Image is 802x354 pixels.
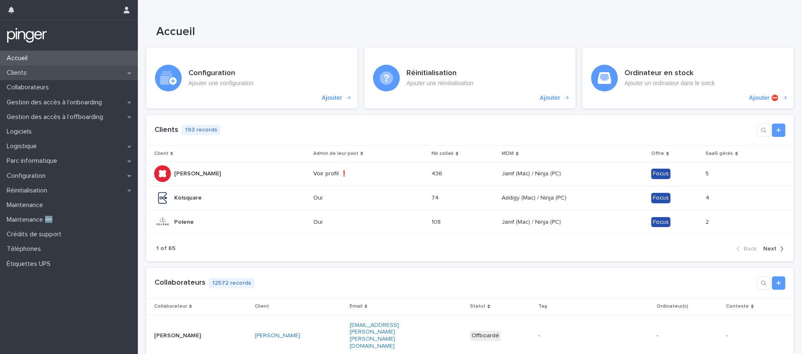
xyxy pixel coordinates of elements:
button: Next [760,245,784,253]
p: Client [154,149,168,158]
p: 436 [431,169,444,177]
a: Ajouter [364,48,576,109]
p: Configuration [3,172,52,180]
p: 193 records [182,125,221,135]
p: Gestion des accès à l’offboarding [3,113,110,121]
span: Back [744,246,756,252]
p: Logistique [3,142,43,150]
p: Téléphones [3,245,48,253]
p: Client [255,302,269,311]
h3: Ordinateur en stock [624,69,715,78]
a: Collaborateurs [155,279,206,286]
p: Ajouter un ordinateur dans le sotck [624,80,715,87]
p: MDM [502,149,514,158]
p: Ajouter [322,94,342,101]
p: Nb collab [431,149,454,158]
p: 5 [706,169,711,177]
p: SaaS gérés [706,149,733,158]
a: Clients [155,126,178,134]
p: Parc informatique [3,157,64,165]
a: Add new record [772,276,785,290]
p: Accueil [3,54,34,62]
p: Kolsquare [174,193,203,202]
p: Collaborateur [154,302,187,311]
p: Maintenance 🆕 [3,216,60,224]
p: Ajouter ⛔️ [749,94,778,101]
h1: Accueil [156,25,563,39]
div: Focus [651,169,670,179]
p: Ajouter une configuration [188,80,254,87]
tr: [PERSON_NAME][PERSON_NAME] Voir profil ❗436436 Jamf (Mac) / Ninja (PC)Jamf (Mac) / Ninja (PC) Foc... [146,162,794,186]
p: 74 [431,193,440,202]
p: - [538,332,598,339]
h3: Configuration [188,69,254,78]
p: - [726,332,785,339]
p: Ajouter une réinitialisation [406,80,473,87]
p: - [657,332,716,339]
tr: PolenePolene Oui108108 Jamf (Mac) / Ninja (PC)Jamf (Mac) / Ninja (PC) Focus22 [146,210,794,234]
a: Ajouter [146,48,358,109]
p: Tag [538,302,547,311]
p: [PERSON_NAME] [154,331,203,339]
p: Jamf (Mac) / Ninja (PC) [502,169,563,177]
p: 1 of 65 [156,245,175,252]
div: Focus [651,193,670,203]
p: 2 [706,217,711,226]
p: Ajouter [540,94,560,101]
span: Next [763,246,777,252]
p: 108 [431,217,442,226]
p: Collaborateurs [3,83,56,91]
button: Back [736,245,760,253]
p: 12572 records [209,278,254,288]
a: [PERSON_NAME] [255,332,300,339]
a: [EMAIL_ADDRESS][PERSON_NAME][PERSON_NAME][DOMAIN_NAME] [350,322,399,349]
p: Étiquettes UPS [3,260,57,268]
p: Voir profil ❗ [313,170,383,177]
div: Offboardé [470,331,501,341]
p: Admin de leur post [313,149,358,158]
div: Focus [651,217,670,228]
p: Addigy (Mac) / Ninja (PC) [502,193,568,202]
p: Oui [313,219,383,226]
p: Ordinateur(s) [657,302,688,311]
p: Oui [313,195,383,202]
p: Réinitialisation [3,187,54,195]
p: Offre [651,149,664,158]
p: 4 [706,193,711,202]
a: Ajouter ⛔️ [582,48,794,109]
h3: Réinitialisation [406,69,473,78]
p: Contexte [726,302,749,311]
p: Maintenance [3,201,50,209]
p: Gestion des accès à l’onboarding [3,99,109,106]
p: Crédits de support [3,230,68,238]
p: [PERSON_NAME] [174,169,223,177]
p: Clients [3,69,33,77]
p: Polene [174,217,195,226]
p: Email [350,302,363,311]
p: Jamf (Mac) / Ninja (PC) [502,217,563,226]
p: Logiciels [3,128,38,136]
p: Statut [470,302,485,311]
tr: KolsquareKolsquare Oui7474 Addigy (Mac) / Ninja (PC)Addigy (Mac) / Ninja (PC) Focus44 [146,186,794,210]
a: Add new record [772,124,785,137]
img: mTgBEunGTSyRkCgitkcU [7,27,47,44]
